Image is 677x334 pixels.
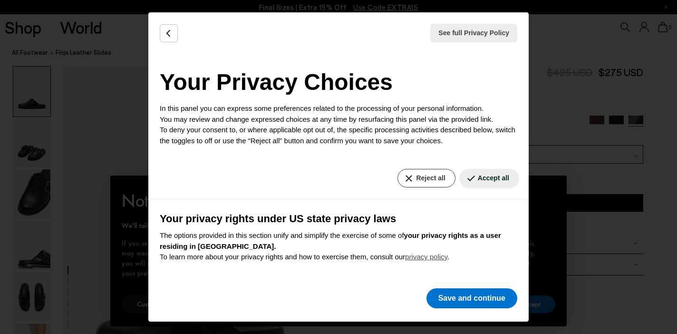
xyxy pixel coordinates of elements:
[405,253,447,261] a: privacy policy
[438,28,509,38] span: See full Privacy Policy
[160,230,517,263] p: The options provided in this section unify and simplify the exercise of some of To learn more abo...
[160,65,517,99] h2: Your Privacy Choices
[459,169,519,187] button: Accept all
[426,288,517,308] button: Save and continue
[397,169,455,187] button: Reject all
[160,211,517,226] h3: Your privacy rights under US state privacy laws
[430,24,517,42] button: See full Privacy Policy
[160,24,178,42] button: Back
[160,231,501,250] b: your privacy rights as a user residing in [GEOGRAPHIC_DATA].
[160,103,517,146] p: In this panel you can express some preferences related to the processing of your personal informa...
